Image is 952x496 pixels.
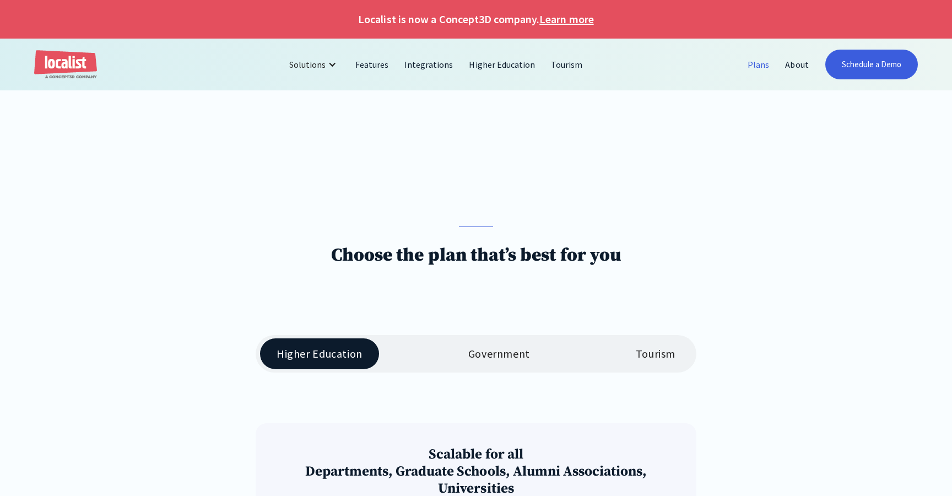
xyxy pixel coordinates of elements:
[281,51,348,78] div: Solutions
[777,51,816,78] a: About
[461,51,543,78] a: Higher Education
[468,347,530,360] div: Government
[397,51,461,78] a: Integrations
[825,50,918,79] a: Schedule a Demo
[277,347,363,360] div: Higher Education
[331,244,621,267] h1: Choose the plan that’s best for you
[539,11,593,28] a: Learn more
[289,58,326,71] div: Solutions
[636,347,675,360] div: Tourism
[543,51,591,78] a: Tourism
[740,51,777,78] a: Plans
[348,51,397,78] a: Features
[34,50,97,79] a: home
